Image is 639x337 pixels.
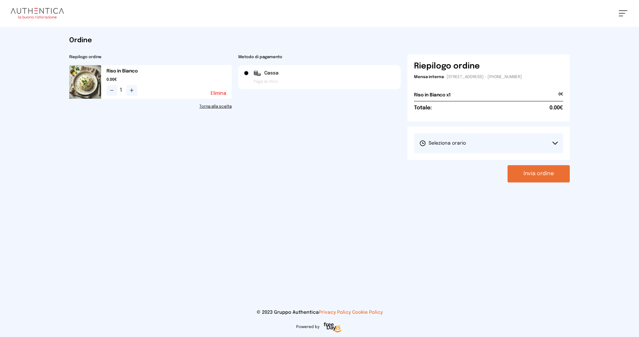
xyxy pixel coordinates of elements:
[414,92,451,98] h2: Riso in Bianco x1
[211,91,226,96] button: Elimina
[69,65,101,99] img: media
[11,309,628,316] p: © 2023 Gruppo Authentica
[106,68,232,74] h2: Riso in Bianco
[69,55,232,60] h2: Riepilogo ordine
[69,104,232,109] a: Torna alla scelta
[414,75,444,79] span: Mensa interna
[414,104,432,112] h6: Totale:
[238,55,401,60] h2: Metodo di pagamento
[414,74,563,80] p: - [STREET_ADDRESS] - [PHONE_NUMBER]
[549,104,563,112] span: 0.00€
[264,70,279,76] span: Cassa
[322,321,343,334] img: logo-freeday.3e08031.png
[254,79,278,84] span: Paga al ritiro
[296,324,319,330] span: Powered by
[11,8,64,19] img: logo.8f33a47.png
[414,133,563,153] button: Seleziona orario
[120,86,124,94] span: 1
[69,36,570,45] h1: Ordine
[414,61,480,72] h6: Riepilogo ordine
[508,165,570,182] button: Invia ordine
[558,92,563,101] span: 0€
[319,310,351,315] a: Privacy Policy
[352,310,383,315] a: Cookie Policy
[106,77,232,82] span: 0.00€
[419,140,466,147] span: Seleziona orario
